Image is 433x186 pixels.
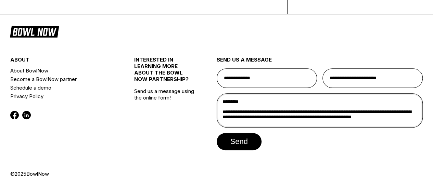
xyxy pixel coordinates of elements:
[10,171,423,177] div: © 2025 BowlNow
[10,66,113,75] a: About BowlNow
[217,133,262,150] button: send
[10,75,113,83] a: Become a BowlNow partner
[10,83,113,92] a: Schedule a demo
[10,92,113,101] a: Privacy Policy
[217,56,423,68] div: send us a message
[134,41,196,171] div: Send us a message using the online form!
[134,56,196,88] div: INTERESTED IN LEARNING MORE ABOUT THE BOWL NOW PARTNERSHIP?
[10,56,113,66] div: about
